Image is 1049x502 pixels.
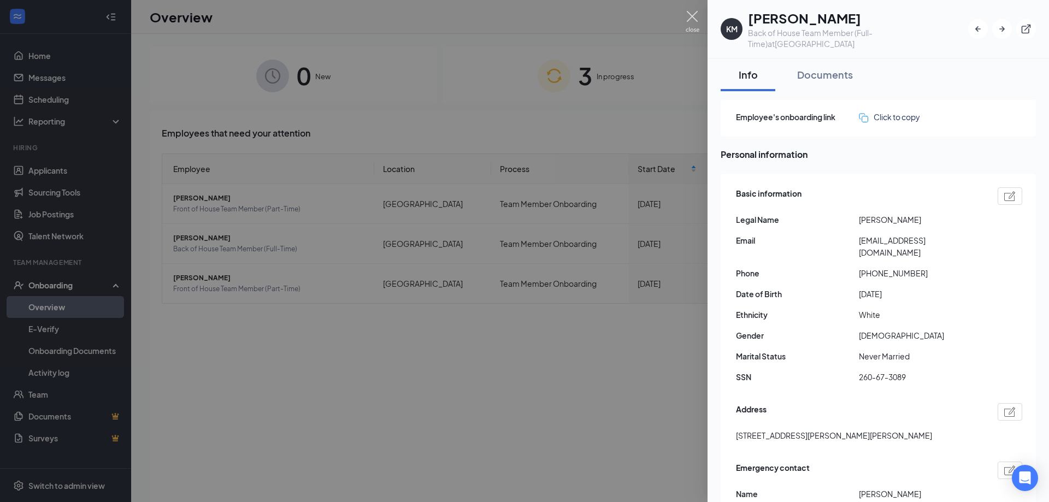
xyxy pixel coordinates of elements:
span: Personal information [721,147,1036,161]
span: Emergency contact [736,462,810,479]
span: [PERSON_NAME] [859,214,982,226]
span: Marital Status [736,350,859,362]
span: Name [736,488,859,500]
span: Legal Name [736,214,859,226]
span: [STREET_ADDRESS][PERSON_NAME][PERSON_NAME] [736,429,932,441]
button: Click to copy [859,111,920,123]
span: Address [736,403,767,421]
button: ArrowLeftNew [968,19,988,39]
div: Back of House Team Member (Full-Time) at [GEOGRAPHIC_DATA] [748,27,968,49]
button: ExternalLink [1016,19,1036,39]
span: Email [736,234,859,246]
span: Phone [736,267,859,279]
span: SSN [736,371,859,383]
span: [PHONE_NUMBER] [859,267,982,279]
span: Gender [736,329,859,341]
div: Info [732,68,764,81]
span: Never Married [859,350,982,362]
h1: [PERSON_NAME] [748,9,968,27]
div: KM [726,23,738,34]
span: Employee's onboarding link [736,111,859,123]
span: Ethnicity [736,309,859,321]
span: White [859,309,982,321]
span: [PERSON_NAME] [859,488,982,500]
svg: ArrowRight [997,23,1007,34]
span: 260-67-3089 [859,371,982,383]
div: Open Intercom Messenger [1012,465,1038,491]
button: ArrowRight [992,19,1012,39]
span: Date of Birth [736,288,859,300]
span: [EMAIL_ADDRESS][DOMAIN_NAME] [859,234,982,258]
img: click-to-copy.71757273a98fde459dfc.svg [859,113,868,122]
span: [DEMOGRAPHIC_DATA] [859,329,982,341]
div: Documents [797,68,853,81]
span: Basic information [736,187,802,205]
svg: ExternalLink [1021,23,1032,34]
span: [DATE] [859,288,982,300]
svg: ArrowLeftNew [973,23,983,34]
